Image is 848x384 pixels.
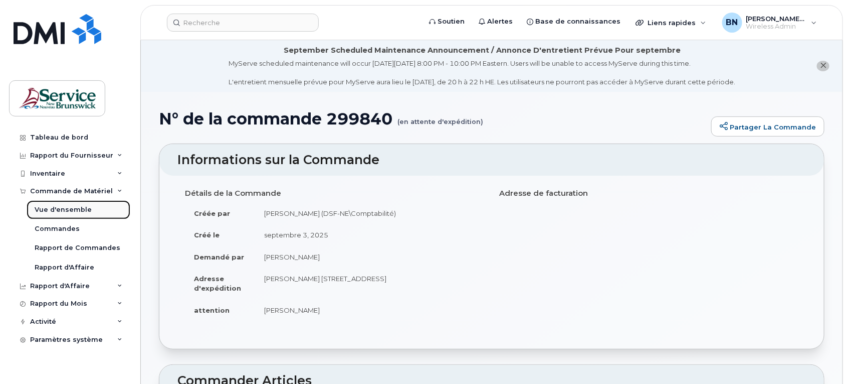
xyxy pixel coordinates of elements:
[499,189,798,198] h4: Adresse de facturation
[177,153,806,167] h2: Informations sur la Commande
[159,110,706,127] h1: N° de la commande 299840
[229,59,736,87] div: MyServe scheduled maintenance will occur [DATE][DATE] 8:00 PM - 10:00 PM Eastern. Users will be u...
[255,224,484,246] td: septembre 3, 2025
[255,268,484,299] td: [PERSON_NAME] [STREET_ADDRESS]
[185,189,484,198] h4: Détails de la Commande
[255,202,484,224] td: [PERSON_NAME] (DSF-NE\Comptabilité)
[397,110,483,125] small: (en attente d'expédition)
[817,61,829,71] button: close notification
[194,306,230,314] strong: attention
[194,253,244,261] strong: Demandé par
[255,299,484,321] td: [PERSON_NAME]
[284,45,681,56] div: September Scheduled Maintenance Announcement / Annonce D'entretient Prévue Pour septembre
[255,246,484,268] td: [PERSON_NAME]
[711,116,824,137] a: Partager la commande
[194,275,241,292] strong: Adresse d'expédition
[194,209,230,217] strong: Créée par
[194,231,220,239] strong: Créé le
